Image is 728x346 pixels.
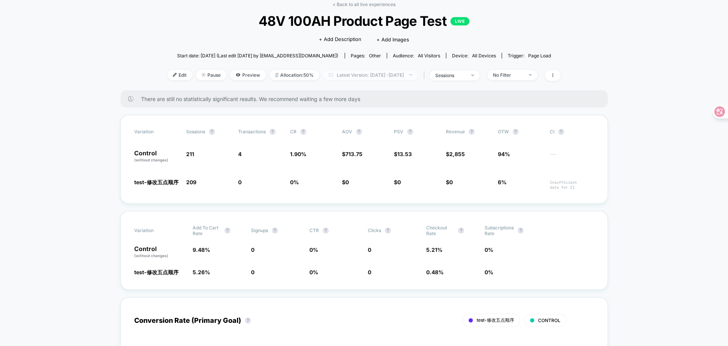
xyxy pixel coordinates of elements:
div: sessions [435,73,466,78]
img: end [202,73,206,77]
button: ? [518,228,524,234]
span: all devices [472,53,496,58]
span: CTR [309,228,319,233]
span: 9.48 % [193,246,210,253]
span: $ [394,179,401,185]
span: 0 [368,246,371,253]
span: PSV [394,129,403,134]
span: Preview [230,70,266,80]
span: $ [446,179,453,185]
span: $ [446,151,465,157]
span: 0 % [485,246,493,253]
span: AOV [342,129,352,134]
button: ? [458,228,464,234]
span: OTW [498,129,540,135]
span: There are still no statistically significant results. We recommend waiting a few more days [141,96,593,102]
span: 209 [186,179,196,185]
p: LIVE [450,17,469,25]
img: end [409,74,412,76]
span: 0 % [290,179,299,185]
span: $ [342,179,349,185]
span: Variation [134,225,176,236]
span: 713.75 [345,151,362,157]
div: No Filter [493,72,523,78]
span: test-修改五点顺序 [134,269,179,275]
div: Pages: [351,53,381,58]
span: Checkout Rate [426,225,454,236]
span: 5.21 % [426,246,442,253]
span: + Add Description [319,36,361,43]
span: 13.53 [397,151,412,157]
span: Start date: [DATE] (Last edit [DATE] by [EMAIL_ADDRESS][DOMAIN_NAME]) [177,53,338,58]
span: | [422,70,430,81]
span: Latest Version: [DATE] - [DATE] [323,70,418,80]
button: ? [469,129,475,135]
img: rebalance [275,73,278,77]
button: ? [356,129,362,135]
button: ? [224,228,231,234]
button: ? [513,129,519,135]
span: 2,855 [449,151,465,157]
button: ? [385,228,391,234]
span: (without changes) [134,253,168,258]
span: CR [290,129,297,134]
span: Transactions [238,129,266,134]
button: ? [300,129,306,135]
span: $ [342,151,362,157]
span: test-修改五点顺序 [477,317,514,324]
img: calendar [329,73,333,77]
span: 0 [251,246,254,253]
span: Pause [196,70,226,80]
span: 0 [238,179,242,185]
p: Control [134,246,185,259]
a: < Back to all live experiences [333,2,395,7]
span: 0 [368,269,371,275]
span: + Add Images [377,36,409,43]
span: test-修改五点顺序 [134,179,179,185]
span: 0 [397,179,401,185]
button: ? [272,228,278,234]
span: Signups [251,228,268,233]
span: 48V 100AH Product Page Test [187,13,541,29]
button: ? [245,318,251,324]
span: 0 % [309,246,318,253]
span: $ [394,151,412,157]
span: Device: [446,53,502,58]
span: 0 [449,179,453,185]
span: 5.26 % [193,269,210,275]
button: ? [323,228,329,234]
span: 0 % [485,269,493,275]
span: Insufficient data for CI [550,180,594,190]
span: Allocation: 50% [270,70,319,80]
span: 94% [498,151,510,157]
img: end [529,74,532,76]
span: 0 [345,179,349,185]
span: other [369,53,381,58]
span: Revenue [446,129,465,134]
span: --- [550,152,594,163]
span: Variation [134,129,176,135]
button: ? [558,129,564,135]
button: ? [270,129,276,135]
span: Subscriptions Rate [485,225,514,236]
span: 1.90 % [290,151,306,157]
span: Page Load [528,53,551,58]
span: Edit [167,70,192,80]
span: 0 [251,269,254,275]
span: CONTROL [538,318,560,323]
span: 211 [186,151,194,157]
p: Control [134,150,179,163]
span: CI [550,129,591,135]
div: Audience: [393,53,440,58]
img: end [471,74,474,76]
span: Clicks [368,228,381,233]
button: ? [209,129,215,135]
div: Trigger: [508,53,551,58]
span: Sessions [186,129,205,134]
span: Add To Cart Rate [193,225,221,236]
span: 0 % [309,269,318,275]
span: 6% [498,179,507,185]
img: edit [173,73,177,77]
button: ? [407,129,413,135]
span: 0.48 % [426,269,444,275]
